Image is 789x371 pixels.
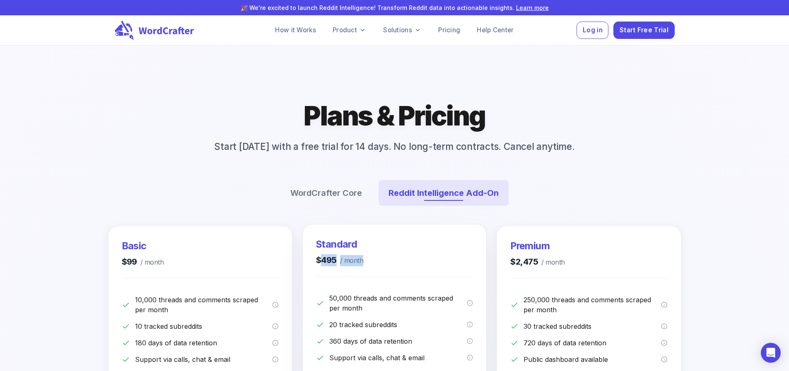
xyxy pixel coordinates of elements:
[379,180,509,206] button: Reddit Intelligence Add-On
[524,354,661,364] p: Public dashboard available
[516,4,549,11] a: Learn more
[272,340,279,346] svg: How long we keep your scraped data in the database. Threads and comments older than 180 days are ...
[761,343,781,363] div: Open Intercom Messenger
[510,256,565,268] h4: $2,475
[304,99,485,133] h1: Plans & Pricing
[467,321,473,328] svg: Maximum number of subreddits you can monitor for new threads and comments. These are the data sou...
[467,300,473,306] svg: Maximum number of Reddit threads and comments we scrape monthly from your selected subreddits, an...
[32,3,758,12] p: 🎉 We're excited to launch Reddit Intelligence! Transform Reddit data into actionable insights.
[467,354,473,361] svg: We offer support via calls, chat and email to our customers with the Standard Plan
[122,239,164,253] h3: Basic
[613,22,674,39] button: Start Free Trial
[510,239,565,253] h3: Premium
[280,180,372,206] button: WordCrafter Core
[337,255,363,266] span: / month
[122,256,164,268] h4: $99
[577,22,608,39] button: Log in
[316,254,363,266] h4: $495
[137,257,164,268] span: / month
[316,238,363,251] h3: Standard
[583,25,603,36] span: Log in
[272,323,279,330] svg: Maximum number of subreddits you can monitor for new threads and comments. These are the data sou...
[524,321,661,331] p: 30 tracked subreddits
[467,338,473,344] svg: How long we keep your scraped data in the database. Threads and comments older than 360 days are ...
[135,354,273,364] p: Support via calls, chat & email
[135,338,273,348] p: 180 days of data retention
[524,338,661,348] p: 720 days of data retention
[376,22,428,39] a: Solutions
[538,257,565,268] span: / month
[329,293,467,313] p: 50,000 threads and comments scraped per month
[326,22,373,39] a: Product
[661,323,668,330] svg: Maximum number of subreddits you can monitor for new threads and comments. These are the data sou...
[620,25,668,36] span: Start Free Trial
[661,356,668,363] svg: Option to make your dashboard publicly accessible via URL, allowing others to view and use it wit...
[272,301,279,308] svg: Maximum number of Reddit threads and comments we scrape monthly from your selected subreddits, an...
[524,295,661,315] p: 250,000 threads and comments scraped per month
[268,22,323,39] a: How it Works
[201,140,588,154] p: Start [DATE] with a free trial for 14 days. No long-term contracts. Cancel anytime.
[329,320,467,330] p: 20 tracked subreddits
[135,295,273,315] p: 10,000 threads and comments scraped per month
[135,321,273,331] p: 10 tracked subreddits
[661,340,668,346] svg: How long we keep your scraped data in the database. Threads and comments older than 720 days are ...
[432,22,467,39] a: Pricing
[329,353,467,363] p: Support via calls, chat & email
[272,356,279,363] svg: We offer support via calls, chat and email to our customers with the Basic Plan
[470,22,520,39] a: Help Center
[329,336,467,346] p: 360 days of data retention
[661,301,668,308] svg: Maximum number of Reddit threads and comments we scrape monthly from your selected subreddits, an...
